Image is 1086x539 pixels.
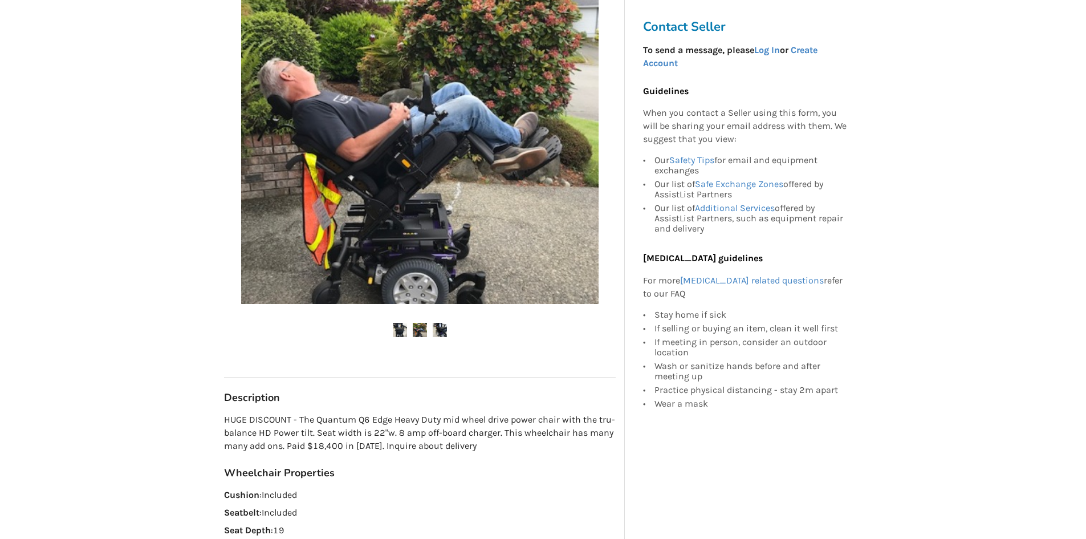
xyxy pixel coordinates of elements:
[643,107,847,147] p: When you contact a Seller using this form, you will be sharing your email address with them. We s...
[413,323,427,337] img: quantum q6 edge electric chair-wheelchair-mobility-other-assistlist-listing
[654,155,847,177] div: Our for email and equipment exchanges
[224,489,616,502] p: : Included
[654,177,847,201] div: Our list of offered by AssistList Partners
[433,323,447,337] img: quantum q6 edge electric chair-wheelchair-mobility-other-assistlist-listing
[393,323,407,337] img: quantum q6 edge electric chair-wheelchair-mobility-other-assistlist-listing
[654,383,847,397] div: Practice physical distancing - stay 2m apart
[224,489,259,500] strong: Cushion
[224,507,259,518] strong: Seatbelt
[654,397,847,409] div: Wear a mask
[654,359,847,383] div: Wash or sanitize hands before and after meeting up
[643,19,853,35] h3: Contact Seller
[643,253,763,264] b: [MEDICAL_DATA] guidelines
[643,44,817,68] strong: To send a message, please or
[224,525,271,536] strong: Seat Depth
[654,322,847,335] div: If selling or buying an item, clean it well first
[654,335,847,359] div: If meeting in person, consider an outdoor location
[680,275,824,286] a: [MEDICAL_DATA] related questions
[669,155,714,165] a: Safety Tips
[695,202,775,213] a: Additional Services
[224,506,616,520] p: : Included
[643,274,847,301] p: For more refer to our FAQ
[754,44,780,55] a: Log In
[695,179,783,189] a: Safe Exchange Zones
[224,467,616,480] h3: Wheelchair Properties
[224,391,616,404] h3: Description
[224,524,616,537] p: : 19
[654,201,847,234] div: Our list of offered by AssistList Partners, such as equipment repair and delivery
[654,310,847,322] div: Stay home if sick
[643,86,689,96] b: Guidelines
[224,414,616,453] p: HUGE DISCOUNT - The Quantum Q6 Edge Heavy Duty mid wheel drive power chair with the tru-balance H...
